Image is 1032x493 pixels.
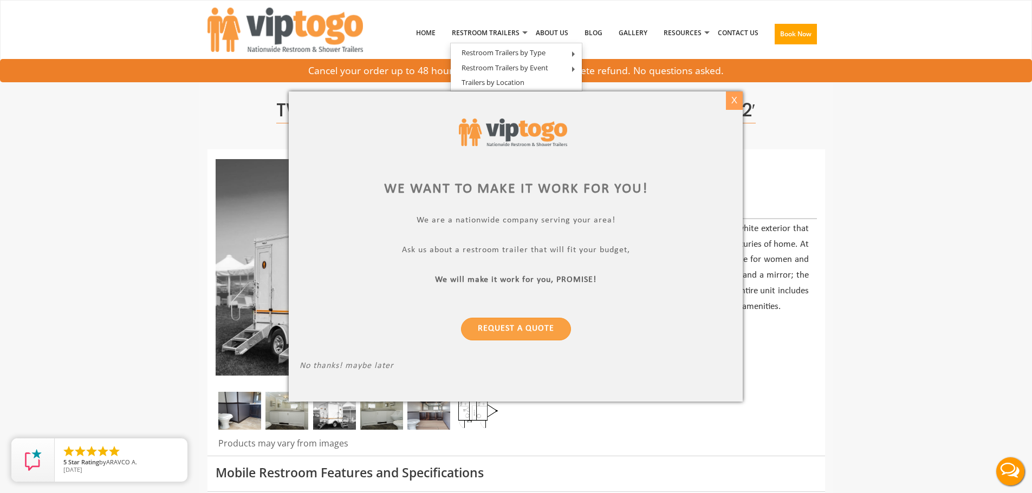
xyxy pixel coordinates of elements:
[436,275,597,284] b: We will make it work for you, PROMISE!
[989,450,1032,493] button: Live Chat
[22,449,44,471] img: Review Rating
[300,361,732,373] p: No thanks! maybe later
[85,445,98,458] li: 
[63,465,82,474] span: [DATE]
[300,179,732,199] div: We want to make it work for you!
[726,91,743,110] div: X
[459,119,567,146] img: viptogo logo
[68,458,99,466] span: Star Rating
[106,458,137,466] span: ARAVCO A.
[96,445,109,458] li: 
[300,215,732,228] p: We are a nationwide company serving your area!
[63,458,67,466] span: 5
[63,459,179,466] span: by
[108,445,121,458] li: 
[74,445,87,458] li: 
[62,445,75,458] li: 
[300,245,732,258] p: Ask us about a restroom trailer that will fit your budget,
[461,318,571,340] a: Request a Quote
